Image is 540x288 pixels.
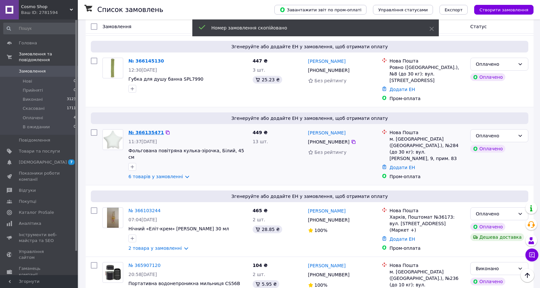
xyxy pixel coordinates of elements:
[128,226,229,231] a: Нічний «Еліт-крем» [PERSON_NAME] 30 мл
[307,66,351,75] div: [PHONE_NUMBER]
[19,210,54,215] span: Каталог ProSale
[128,272,157,277] span: 20:58[DATE]
[102,207,123,228] a: Фото товару
[128,148,244,160] a: Фольгована повітряна кулька-зірочка, Білий, 45 см
[476,210,515,217] div: Оплачено
[128,139,157,144] span: 11:37[DATE]
[21,4,70,10] span: Cosmo Shop
[21,10,78,16] div: Ваш ID: 2781594
[308,262,346,269] a: [PERSON_NAME]
[308,208,346,214] a: [PERSON_NAME]
[525,248,538,261] button: Чат з покупцем
[128,208,161,213] a: № 366103244
[474,5,534,15] button: Створити замовлення
[103,130,123,150] img: Фото товару
[390,129,465,136] div: Нова Пошта
[19,40,37,46] span: Головна
[19,51,78,63] span: Замовлення та повідомлення
[23,87,43,93] span: Прийняті
[128,58,164,63] a: № 366145130
[390,173,465,180] div: Пром-оплата
[521,269,534,282] button: Наверх
[128,130,164,135] a: № 366135471
[253,130,268,135] span: 449 ₴
[74,87,76,93] span: 0
[23,124,50,130] span: В ожидании
[315,150,347,155] span: Без рейтингу
[23,97,43,102] span: Виконані
[390,64,465,84] div: Ровно ([GEOGRAPHIC_DATA].), №8 (до 30 кг): вул. [STREET_ADDRESS]
[23,78,32,84] span: Нові
[102,24,131,29] span: Замовлення
[390,214,465,233] div: Харків, Поштомат №36173: вул. [STREET_ADDRESS] (Маркет +)
[106,58,120,78] img: Фото товару
[19,232,60,244] span: Інструменти веб-майстра та SEO
[390,165,415,170] a: Додати ЕН
[253,67,265,73] span: 3 шт.
[253,58,268,63] span: 447 ₴
[390,95,465,102] div: Пром-оплата
[19,199,36,204] span: Покупці
[102,129,123,150] a: Фото товару
[102,262,123,283] a: Фото товару
[19,170,60,182] span: Показники роботи компанії
[253,76,282,84] div: 25.23 ₴
[378,7,428,12] span: Управління статусами
[390,136,465,162] div: м. [GEOGRAPHIC_DATA] ([GEOGRAPHIC_DATA].), №284 (до 30 кг): вул. [PERSON_NAME], 9, прим. 83
[211,25,413,31] div: Номер замовлення скопійовано
[307,270,351,279] div: [PHONE_NUMBER]
[107,208,118,228] img: Фото товару
[93,43,526,50] span: Згенеруйте або додайте ЕН у замовлення, щоб отримати оплату
[253,263,268,268] span: 104 ₴
[390,262,465,269] div: Нова Пошта
[253,272,265,277] span: 2 шт.
[308,58,346,64] a: [PERSON_NAME]
[476,265,515,272] div: Виконано
[23,106,45,111] span: Скасовані
[476,132,515,139] div: Оплачено
[102,58,123,78] a: Фото товару
[373,5,433,15] button: Управління статусами
[253,280,279,288] div: 5.95 ₴
[19,68,46,74] span: Замовлення
[253,225,282,233] div: 28.85 ₴
[470,145,505,153] div: Оплачено
[74,78,76,84] span: 0
[19,188,36,193] span: Відгуки
[315,228,328,233] span: 100%
[308,130,346,136] a: [PERSON_NAME]
[253,139,268,144] span: 13 шт.
[3,23,77,34] input: Пошук
[390,245,465,251] div: Пром-оплата
[67,97,76,102] span: 3123
[307,215,351,225] div: [PHONE_NUMBER]
[476,61,515,68] div: Оплачено
[19,221,41,226] span: Аналітика
[470,73,505,81] div: Оплачено
[315,282,328,288] span: 100%
[468,7,534,12] a: Створити замовлення
[390,207,465,214] div: Нова Пошта
[470,278,505,285] div: Оплачено
[19,266,60,277] span: Гаманець компанії
[274,5,366,15] button: Завантажити звіт по пром-оплаті
[253,208,268,213] span: 465 ₴
[19,249,60,260] span: Управління сайтом
[97,6,163,14] h1: Список замовлень
[103,263,123,282] img: Фото товару
[470,24,487,29] span: Статус
[390,236,415,242] a: Додати ЕН
[315,78,347,83] span: Без рейтингу
[93,115,526,121] span: Згенеруйте або додайте ЕН у замовлення, щоб отримати оплату
[439,5,468,15] button: Експорт
[280,7,361,13] span: Завантажити звіт по пром-оплаті
[307,137,351,146] div: [PHONE_NUMBER]
[67,106,76,111] span: 1711
[128,174,183,179] a: 6 товарів у замовленні
[470,233,524,241] div: Дешева доставка
[74,115,76,121] span: 4
[128,76,203,82] a: Губка для душу банна SPL7990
